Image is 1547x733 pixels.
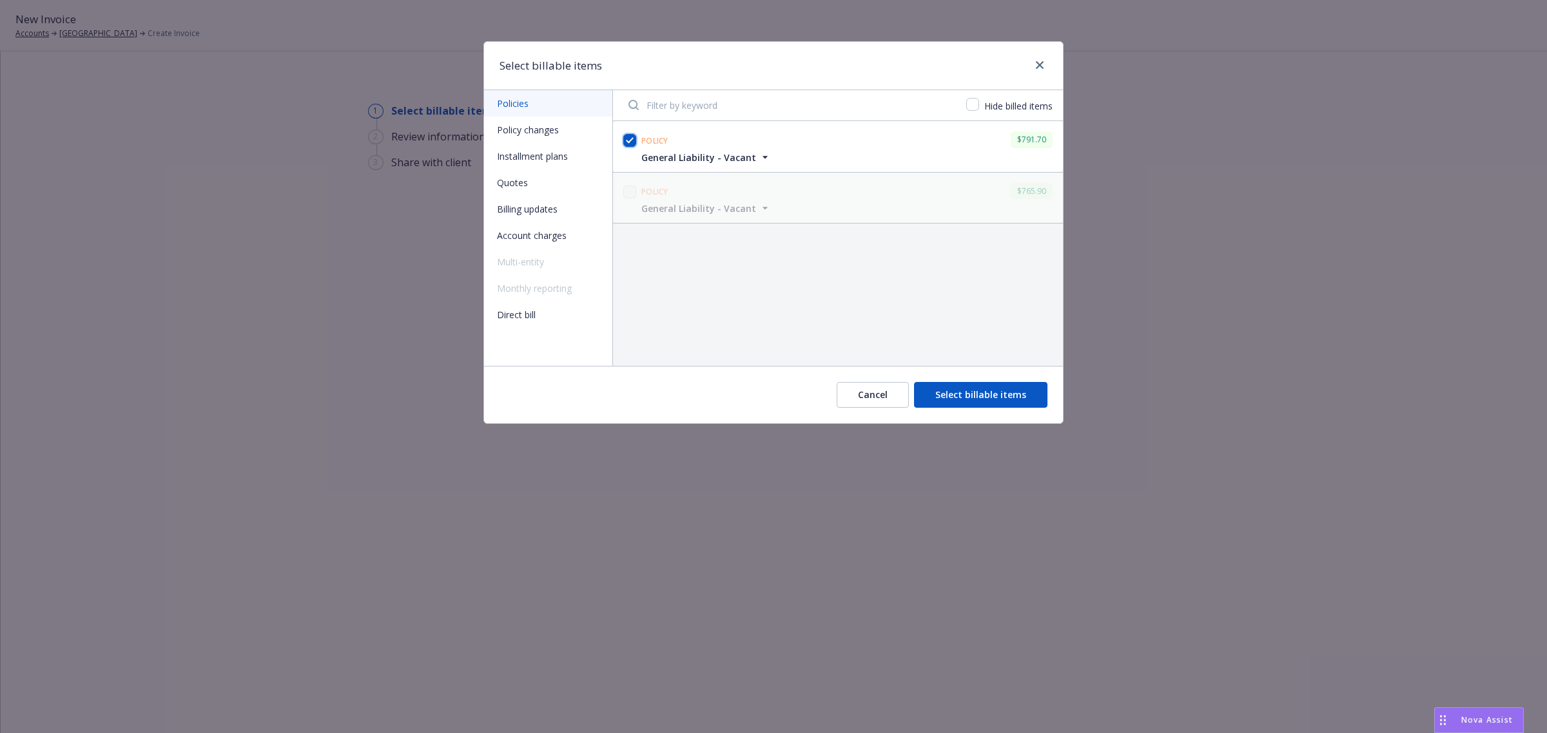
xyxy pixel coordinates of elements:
[500,57,602,74] h1: Select billable items
[641,151,756,164] span: General Liability - Vacant
[984,100,1053,112] span: Hide billed items
[837,382,909,408] button: Cancel
[641,186,668,197] span: Policy
[484,275,612,301] span: Monthly reporting
[641,202,772,215] button: General Liability - Vacant
[484,249,612,275] span: Multi-entity
[1435,708,1451,732] div: Drag to move
[613,173,1063,223] span: Policy$765.90General Liability - Vacant
[641,151,772,164] button: General Liability - Vacant
[1032,57,1047,73] a: close
[914,382,1047,408] button: Select billable items
[484,169,612,196] button: Quotes
[484,301,612,328] button: Direct bill
[484,196,612,222] button: Billing updates
[1461,714,1513,725] span: Nova Assist
[641,135,668,146] span: Policy
[484,222,612,249] button: Account charges
[1011,131,1053,148] div: $791.70
[641,202,756,215] span: General Liability - Vacant
[484,143,612,169] button: Installment plans
[1011,183,1053,199] div: $765.90
[1434,707,1524,733] button: Nova Assist
[621,92,958,118] input: Filter by keyword
[484,90,612,117] button: Policies
[484,117,612,143] button: Policy changes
